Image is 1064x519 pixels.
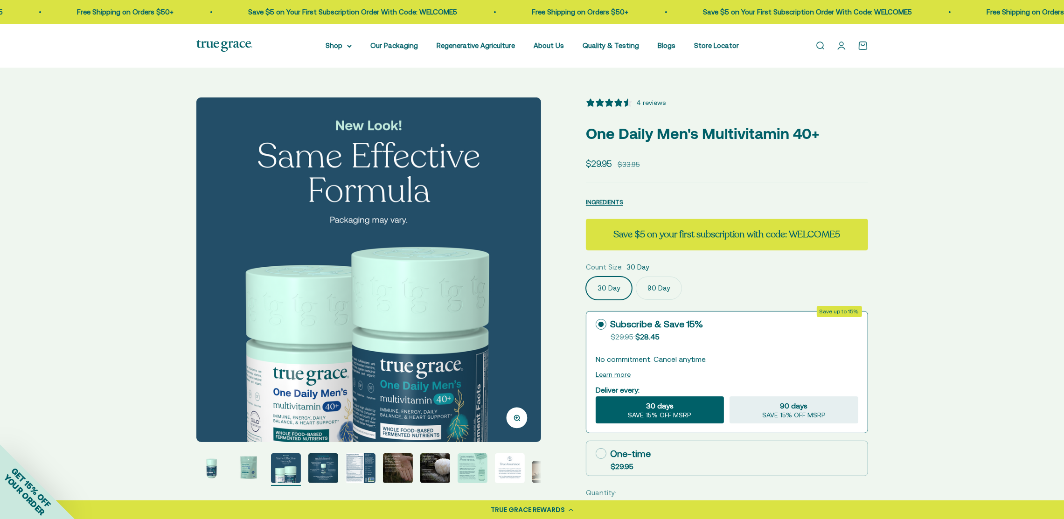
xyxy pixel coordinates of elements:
[592,7,801,18] p: Save $5 on Your First Subscription Order With Code: WELCOME5
[138,7,347,18] p: Save $5 on Your First Subscription Order With Code: WELCOME5
[495,453,525,486] button: Go to item 9
[346,453,376,483] img: One Daily Men's 40+ Multivitamin
[583,42,639,49] a: Quality & Testing
[586,262,623,273] legend: Count Size:
[383,453,413,486] button: Go to item 6
[876,8,973,16] a: Free Shipping on Orders $50+
[308,453,338,483] img: One Daily Men's 40+ Multivitamin
[613,228,840,241] strong: Save $5 on your first subscription with code: WELCOME5
[586,157,612,171] sale-price: $29.95
[9,466,53,509] span: GET 15% OFF
[586,97,666,108] button: 4.5 stars, 4 ratings
[458,453,487,483] img: One Daily Men's 40+ Multivitamin
[2,472,47,517] span: YOUR ORDER
[420,453,450,486] button: Go to item 7
[196,97,541,442] img: One Daily Men's 40+ Multivitamin
[420,453,450,483] img: One Daily Men's 40+ Multivitamin
[346,453,376,486] button: Go to item 5
[326,40,352,51] summary: Shop
[694,42,739,49] a: Store Locator
[495,453,525,483] img: One Daily Men's 40+ Multivitamin
[437,42,515,49] a: Regenerative Agriculture
[586,122,868,145] p: One Daily Men's Multivitamin 40+
[234,453,264,483] img: - Vitamin A, Vitamin D3, and Zinc for immune support* - Coenzyme B Vitamins for energy* - Regener...
[534,42,564,49] a: About Us
[586,487,616,498] label: Quantity:
[458,453,487,486] button: Go to item 8
[383,453,413,483] img: One Daily Men's 40+ Multivitamin
[234,453,264,486] button: Go to item 2
[196,453,226,483] img: One Daily Men's 40+ Multivitamin
[421,8,518,16] a: Free Shipping on Orders $50+
[271,453,301,483] img: One Daily Men's 40+ Multivitamin
[626,262,649,273] span: 30 Day
[586,199,623,206] span: INGREDIENTS
[618,159,640,170] compare-at-price: $33.95
[491,505,565,515] div: TRUE GRACE REWARDS
[196,453,226,486] button: Go to item 1
[370,42,418,49] a: Our Packaging
[271,453,301,486] button: Go to item 3
[658,42,675,49] a: Blogs
[586,196,623,208] button: INGREDIENTS
[636,97,666,108] div: 4 reviews
[308,453,338,486] button: Go to item 4
[532,461,562,486] button: Go to item 10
